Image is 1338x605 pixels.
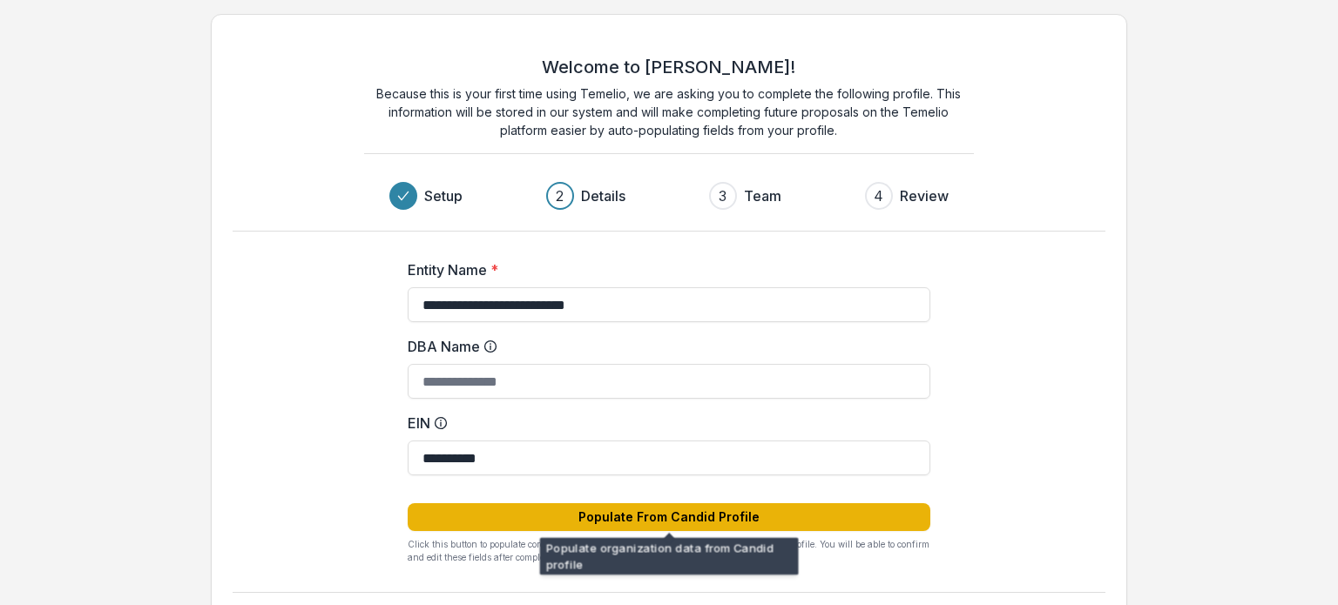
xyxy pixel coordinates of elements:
h3: Details [581,185,625,206]
h2: Welcome to [PERSON_NAME]! [542,57,795,77]
label: EIN [408,413,920,434]
p: Click this button to populate core profile fields in [GEOGRAPHIC_DATA] from your Candid profile. ... [408,538,930,564]
h3: Team [744,185,781,206]
div: 4 [874,185,883,206]
h3: Setup [424,185,463,206]
label: DBA Name [408,336,920,357]
div: Progress [389,182,949,210]
div: 3 [719,185,726,206]
p: Because this is your first time using Temelio, we are asking you to complete the following profil... [364,84,974,139]
label: Entity Name [408,259,920,280]
button: Populate From Candid Profile [408,503,930,531]
h3: Review [900,185,949,206]
div: 2 [556,185,564,206]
